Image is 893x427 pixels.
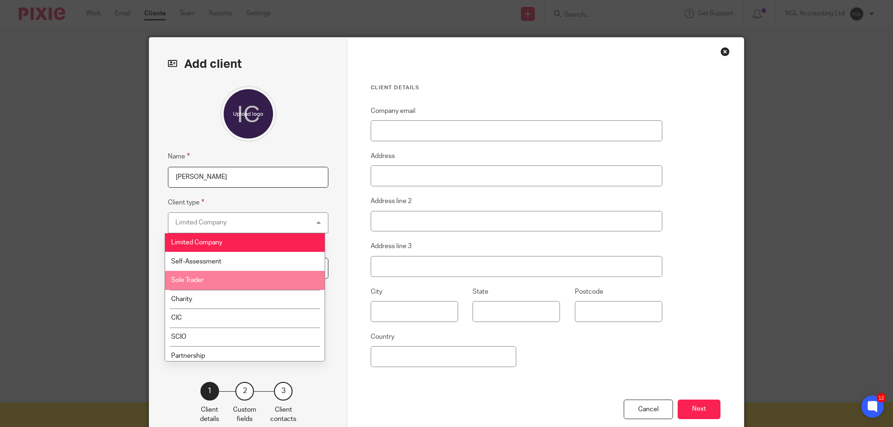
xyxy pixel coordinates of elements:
[235,382,254,401] div: 2
[200,382,219,401] div: 1
[175,219,227,226] div: Limited Company
[371,242,412,251] label: Address line 3
[233,405,256,424] p: Custom fields
[371,84,662,92] h3: Client details
[371,151,395,161] label: Address
[678,400,720,420] button: Next
[171,353,205,359] span: Partnership
[270,405,296,424] p: Client contacts
[624,400,673,420] div: Cancel
[171,239,222,246] span: Limited Company
[200,405,219,424] p: Client details
[575,287,603,296] label: Postcode
[274,382,293,401] div: 3
[371,106,415,116] label: Company email
[371,287,382,296] label: City
[371,197,412,206] label: Address line 2
[171,258,221,265] span: Self-Assessment
[371,332,394,342] label: Country
[171,296,192,302] span: Charity
[168,197,204,208] label: Client type
[168,56,328,72] h2: Add client
[171,334,187,340] span: SCIO
[171,277,204,283] span: Sole Trader
[171,315,182,321] span: CIC
[473,287,488,296] label: State
[720,47,730,56] div: Close this dialog window
[877,393,886,402] div: 12
[168,151,190,162] label: Name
